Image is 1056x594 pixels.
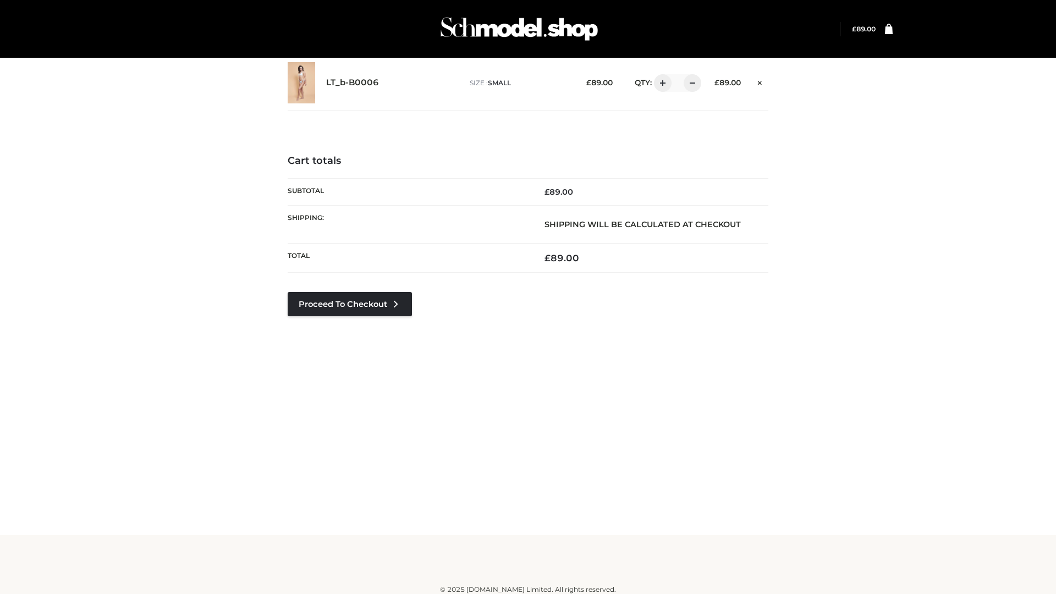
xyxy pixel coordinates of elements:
[437,7,602,51] img: Schmodel Admin 964
[544,252,579,263] bdi: 89.00
[714,78,741,87] bdi: 89.00
[544,219,741,229] strong: Shipping will be calculated at checkout
[288,205,528,243] th: Shipping:
[326,78,379,88] a: LT_b-B0006
[288,155,768,167] h4: Cart totals
[852,25,876,33] a: £89.00
[544,187,573,197] bdi: 89.00
[714,78,719,87] span: £
[852,25,856,33] span: £
[544,187,549,197] span: £
[288,292,412,316] a: Proceed to Checkout
[852,25,876,33] bdi: 89.00
[288,62,315,103] img: LT_b-B0006 - SMALL
[586,78,613,87] bdi: 89.00
[624,74,697,92] div: QTY:
[288,178,528,205] th: Subtotal
[544,252,551,263] span: £
[586,78,591,87] span: £
[488,79,511,87] span: SMALL
[752,74,768,89] a: Remove this item
[288,244,528,273] th: Total
[470,78,569,88] p: size :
